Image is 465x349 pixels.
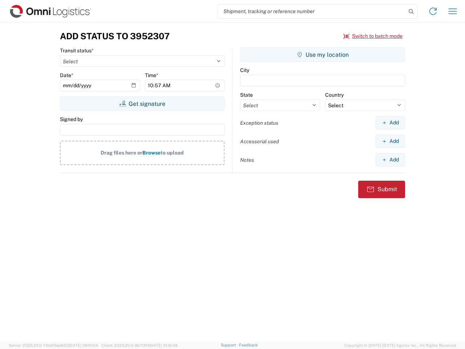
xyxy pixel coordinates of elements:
[240,67,249,73] label: City
[69,343,98,348] span: [DATE] 09:51:04
[325,92,344,98] label: Country
[343,30,403,42] button: Switch to batch mode
[376,153,405,167] button: Add
[376,116,405,129] button: Add
[240,92,253,98] label: State
[60,47,94,54] label: Transit status
[239,343,258,347] a: Feedback
[240,138,279,145] label: Accessorial used
[218,4,406,18] input: Shipment, tracking or reference number
[60,96,225,111] button: Get signature
[240,47,405,62] button: Use my location
[145,72,158,79] label: Time
[358,181,405,198] button: Submit
[60,116,83,123] label: Signed by
[344,342,456,349] span: Copyright © [DATE]-[DATE] Agistix Inc., All Rights Reserved
[221,343,239,347] a: Support
[142,150,161,156] span: Browse
[101,343,178,348] span: Client: 2025.20.0-8b113f4
[9,343,98,348] span: Server: 2025.20.0-710e05ee653
[149,343,178,348] span: [DATE] 10:16:38
[60,31,170,41] h3: Add Status to 3952307
[240,120,278,126] label: Exception status
[60,72,73,79] label: Date
[240,157,254,163] label: Notes
[161,150,184,156] span: to upload
[101,150,142,156] span: Drag files here or
[376,135,405,148] button: Add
